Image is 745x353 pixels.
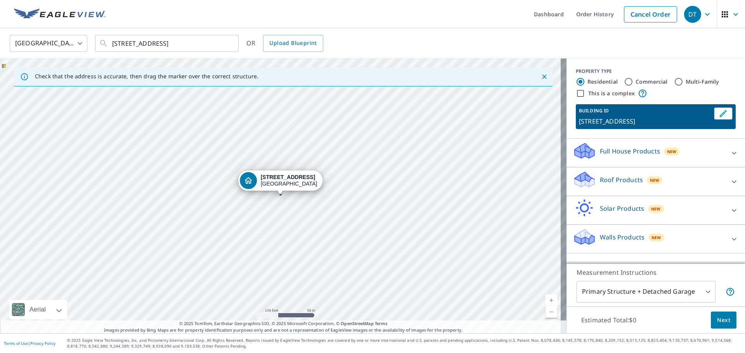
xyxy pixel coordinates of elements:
[726,287,735,296] span: Your report will include the primary structure and a detached garage if one exists.
[263,35,323,52] a: Upload Blueprint
[711,312,736,329] button: Next
[269,38,317,48] span: Upload Blueprint
[588,90,635,97] label: This is a complex
[600,204,644,213] p: Solar Products
[341,320,373,326] a: OpenStreetMap
[4,341,55,346] p: |
[546,294,557,306] a: Current Level 18, Zoom In
[624,6,677,22] a: Cancel Order
[576,68,736,75] div: PROPERTY TYPE
[30,341,55,346] a: Privacy Policy
[651,234,661,241] span: New
[35,73,258,80] p: Check that the address is accurate, then drag the marker over the correct structure.
[717,315,730,325] span: Next
[14,9,106,20] img: EV Logo
[600,232,645,242] p: Walls Products
[573,170,739,193] div: Roof ProductsNew
[67,338,741,349] p: © 2025 Eagle View Technologies, Inc. and Pictometry International Corp. All Rights Reserved. Repo...
[261,174,315,180] strong: [STREET_ADDRESS]
[27,300,48,319] div: Aerial
[587,78,618,86] label: Residential
[684,6,701,23] div: DT
[261,174,317,187] div: [GEOGRAPHIC_DATA]
[573,199,739,221] div: Solar ProductsNew
[4,341,28,346] a: Terms of Use
[238,170,323,195] div: Dropped pin, building 1, Residential property, 620 N University Dr Coral Springs, FL 33071
[636,78,668,86] label: Commercial
[651,206,661,212] span: New
[573,142,739,164] div: Full House ProductsNew
[579,117,711,126] p: [STREET_ADDRESS]
[9,300,67,319] div: Aerial
[246,35,323,52] div: OR
[546,306,557,318] a: Current Level 18, Zoom Out
[577,281,716,303] div: Primary Structure + Detached Garage
[573,228,739,250] div: Walls ProductsNew
[686,78,719,86] label: Multi-Family
[579,107,609,114] p: BUILDING ID
[714,107,733,120] button: Edit building 1
[667,148,677,155] span: New
[10,33,87,54] div: [GEOGRAPHIC_DATA]
[179,320,388,327] span: © 2025 TomTom, Earthstar Geographics SIO, © 2025 Microsoft Corporation, ©
[600,146,660,156] p: Full House Products
[375,320,388,326] a: Terms
[112,33,223,54] input: Search by address or latitude-longitude
[577,268,735,277] p: Measurement Instructions
[650,177,660,183] span: New
[575,312,643,329] p: Estimated Total: $0
[600,175,643,184] p: Roof Products
[539,72,549,82] button: Close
